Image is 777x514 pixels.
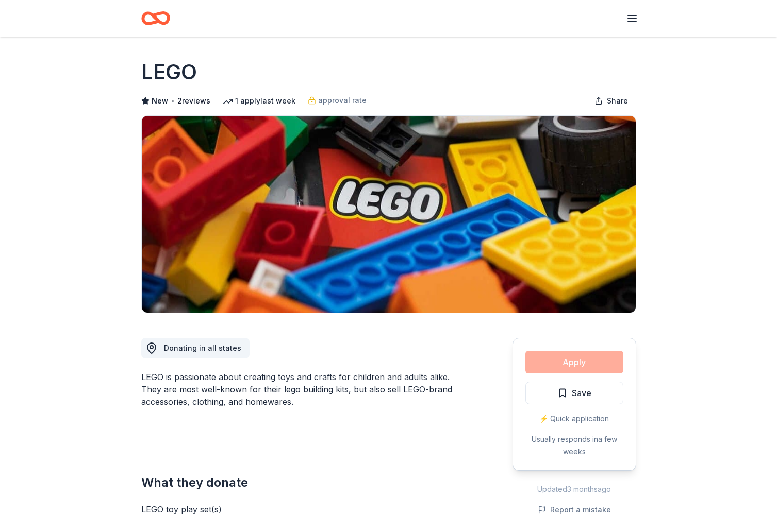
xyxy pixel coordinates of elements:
a: Home [141,6,170,30]
span: Save [572,386,591,400]
div: LEGO is passionate about creating toys and crafts for children and adults alike. They are most we... [141,371,463,408]
button: 2reviews [177,95,210,107]
div: ⚡️ Quick application [525,413,623,425]
span: New [152,95,168,107]
span: approval rate [318,94,367,107]
button: Share [586,91,636,111]
h1: LEGO [141,58,197,87]
div: 1 apply last week [223,95,295,107]
span: Donating in all states [164,344,241,352]
span: • [171,97,174,105]
button: Save [525,382,623,404]
div: Usually responds in a few weeks [525,433,623,458]
span: Share [607,95,628,107]
div: Updated 3 months ago [513,483,636,495]
a: approval rate [308,94,367,107]
h2: What they donate [141,474,463,491]
img: Image for LEGO [142,116,636,313]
